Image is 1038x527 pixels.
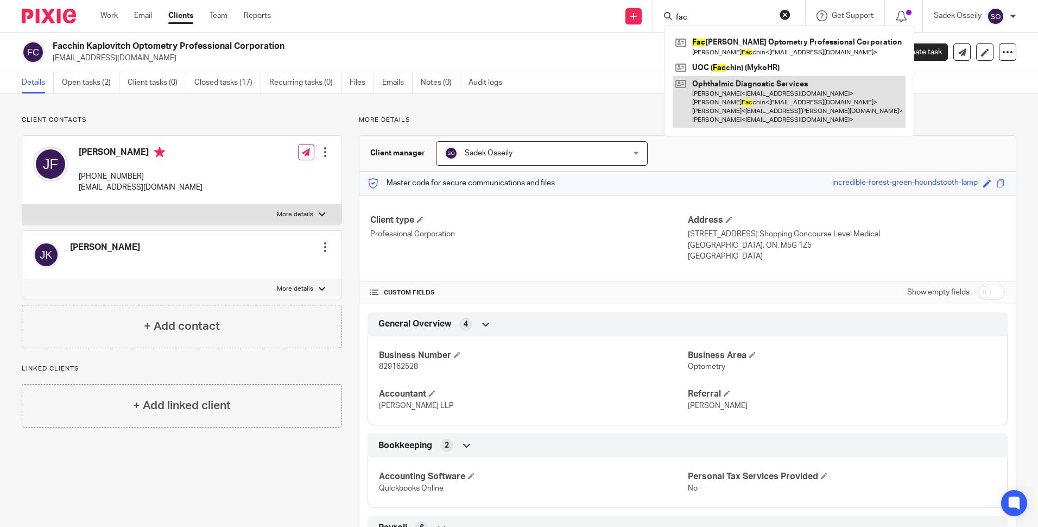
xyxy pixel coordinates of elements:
[379,471,687,482] h4: Accounting Software
[688,363,725,371] span: Optometry
[382,72,413,93] a: Emails
[688,229,1005,240] p: [STREET_ADDRESS] Shopping Concourse Level Medical
[675,13,773,23] input: Search
[53,53,869,64] p: [EMAIL_ADDRESS][DOMAIN_NAME]
[688,240,1005,251] p: [GEOGRAPHIC_DATA], ON, M5G 1Z5
[907,287,970,298] label: Show empty fields
[22,116,342,124] p: Client contacts
[350,72,374,93] a: Files
[445,440,449,451] span: 2
[370,229,687,240] p: Professional Corporation
[832,177,978,190] div: incredible-forest-green-houndstooth-lamp
[370,288,687,297] h4: CUSTOM FIELDS
[368,178,555,189] p: Master code for secure communications and files
[128,72,186,93] a: Client tasks (0)
[210,10,227,21] a: Team
[464,319,468,330] span: 4
[277,210,313,219] p: More details
[379,363,418,371] span: 829162528
[378,318,451,330] span: General Overview
[79,171,202,182] p: [PHONE_NUMBER]
[53,41,705,52] h2: Facchin Kaplovitch Optometry Professional Corporation
[465,149,512,157] span: Sadek Osseily
[688,251,1005,262] p: [GEOGRAPHIC_DATA]
[688,388,996,400] h4: Referral
[269,72,341,93] a: Recurring tasks (0)
[688,350,996,361] h4: Business Area
[79,147,202,160] h4: [PERSON_NAME]
[79,182,202,193] p: [EMAIL_ADDRESS][DOMAIN_NAME]
[154,147,165,158] i: Primary
[379,402,454,410] span: [PERSON_NAME] LLP
[370,215,687,226] h4: Client type
[688,471,996,482] h4: Personal Tax Services Provided
[934,10,982,21] p: Sadek Osseily
[70,242,140,253] h4: [PERSON_NAME]
[22,365,342,373] p: Linked clients
[168,10,193,21] a: Clients
[33,242,59,268] img: svg%3E
[277,285,313,293] p: More details
[62,72,119,93] a: Open tasks (2)
[370,148,425,159] h3: Client manager
[22,41,45,64] img: svg%3E
[780,9,790,20] button: Clear
[688,485,698,492] span: No
[244,10,271,21] a: Reports
[688,215,1005,226] h4: Address
[987,8,1004,25] img: svg%3E
[359,116,1016,124] p: More details
[421,72,460,93] a: Notes (0)
[378,440,432,451] span: Bookkeeping
[22,72,54,93] a: Details
[445,147,458,160] img: svg%3E
[688,402,748,410] span: [PERSON_NAME]
[469,72,510,93] a: Audit logs
[134,10,152,21] a: Email
[379,388,687,400] h4: Accountant
[832,12,874,20] span: Get Support
[379,485,444,492] span: Quickbooks Online
[885,43,948,61] a: Create task
[379,350,687,361] h4: Business Number
[22,9,76,23] img: Pixie
[194,72,261,93] a: Closed tasks (17)
[133,397,231,414] h4: + Add linked client
[100,10,118,21] a: Work
[33,147,68,181] img: svg%3E
[144,318,220,335] h4: + Add contact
